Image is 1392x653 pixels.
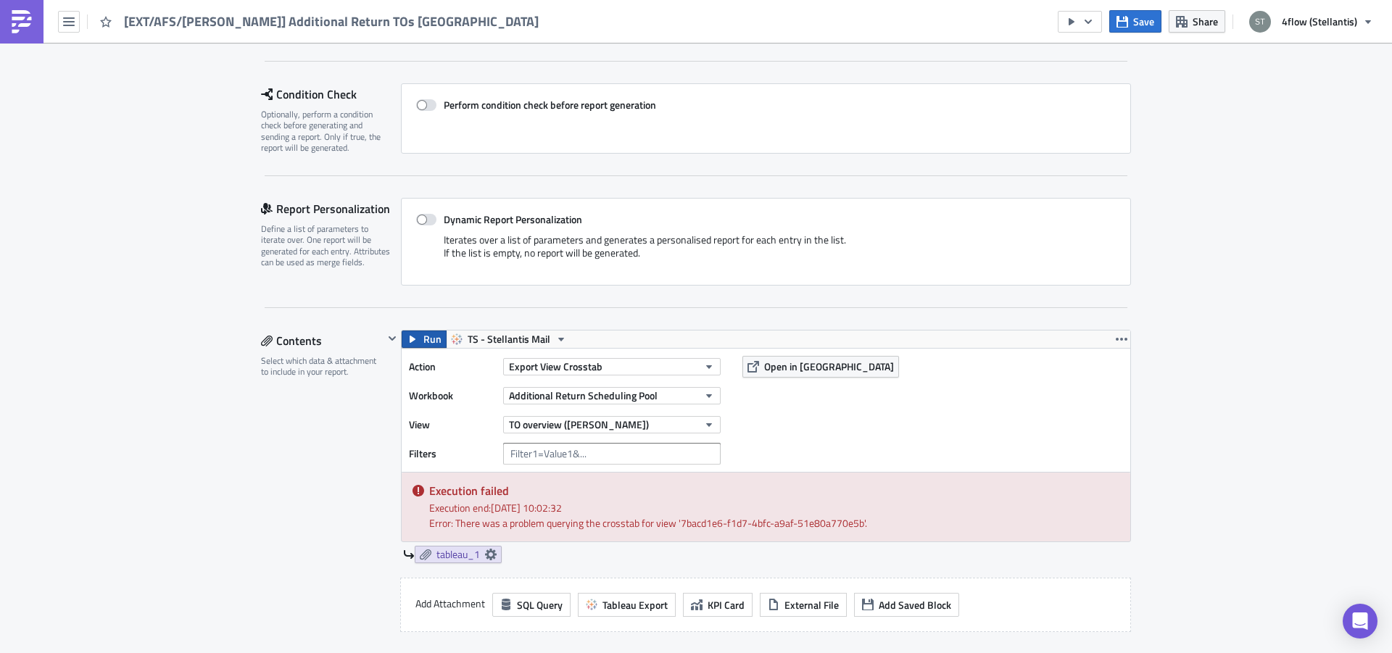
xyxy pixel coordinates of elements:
[509,388,658,403] span: Additional Return Scheduling Pool
[503,387,721,404] button: Additional Return Scheduling Pool
[503,358,721,375] button: Export View Crosstab
[760,593,847,617] button: External File
[468,330,550,348] span: TS - Stellantis Mail
[879,597,951,612] span: Add Saved Block
[1282,14,1357,29] span: 4flow (Stellantis)
[384,330,401,347] button: Hide content
[436,548,480,561] span: tableau_1
[854,593,959,617] button: Add Saved Block
[416,233,1116,270] div: Iterates over a list of parameters and generates a personalised report for each entry in the list...
[6,6,692,29] p: Dear all, please find the TOs in the Additional Return Scheduling Pool attached.
[742,356,899,378] button: Open in [GEOGRAPHIC_DATA]
[409,385,496,407] label: Workbook
[261,355,384,378] div: Select which data & attachment to include in your report.
[1109,10,1161,33] button: Save
[429,500,1119,515] div: Execution end: [DATE] 10:02:32
[784,597,839,612] span: External File
[764,359,894,374] span: Open in [GEOGRAPHIC_DATA]
[444,97,656,112] strong: Perform condition check before report generation
[444,212,582,227] strong: Dynamic Report Personalization
[10,10,33,33] img: PushMetrics
[578,593,676,617] button: Tableau Export
[1240,6,1381,38] button: 4flow (Stellantis)
[409,356,496,378] label: Action
[503,443,721,465] input: Filter1=Value1&...
[1343,604,1377,639] div: Open Intercom Messenger
[517,597,563,612] span: SQL Query
[409,414,496,436] label: View
[1169,10,1225,33] button: Share
[446,330,572,348] button: TS - Stellantis Mail
[492,593,571,617] button: SQL Query
[708,597,745,612] span: KPI Card
[6,33,692,68] p: Best regards [PERSON_NAME]
[6,6,692,68] body: Rich Text Area. Press ALT-0 for help.
[602,597,668,612] span: Tableau Export
[124,13,540,30] span: [EXT/AFS/[PERSON_NAME]] Additional Return TOs [GEOGRAPHIC_DATA]
[1248,9,1272,34] img: Avatar
[1193,14,1218,29] span: Share
[1133,14,1154,29] span: Save
[409,443,496,465] label: Filters
[509,359,602,374] span: Export View Crosstab
[261,109,391,154] div: Optionally, perform a condition check before generating and sending a report. Only if true, the r...
[683,593,753,617] button: KPI Card
[429,485,1119,496] h5: Execution failed
[429,515,1119,531] div: Error: There was a problem querying the crosstab for view '7bacd1e6-f1d7-4bfc-a9af-51e80a770e5b'.
[415,593,485,615] label: Add Attachment
[423,330,442,348] span: Run
[509,417,649,432] span: TO overview ([PERSON_NAME])
[402,330,447,348] button: Run
[415,546,502,563] a: tableau_1
[261,330,384,352] div: Contents
[261,223,391,268] div: Define a list of parameters to iterate over. One report will be generated for each entry. Attribu...
[261,83,401,105] div: Condition Check
[503,416,721,433] button: TO overview ([PERSON_NAME])
[261,198,401,220] div: Report Personalization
